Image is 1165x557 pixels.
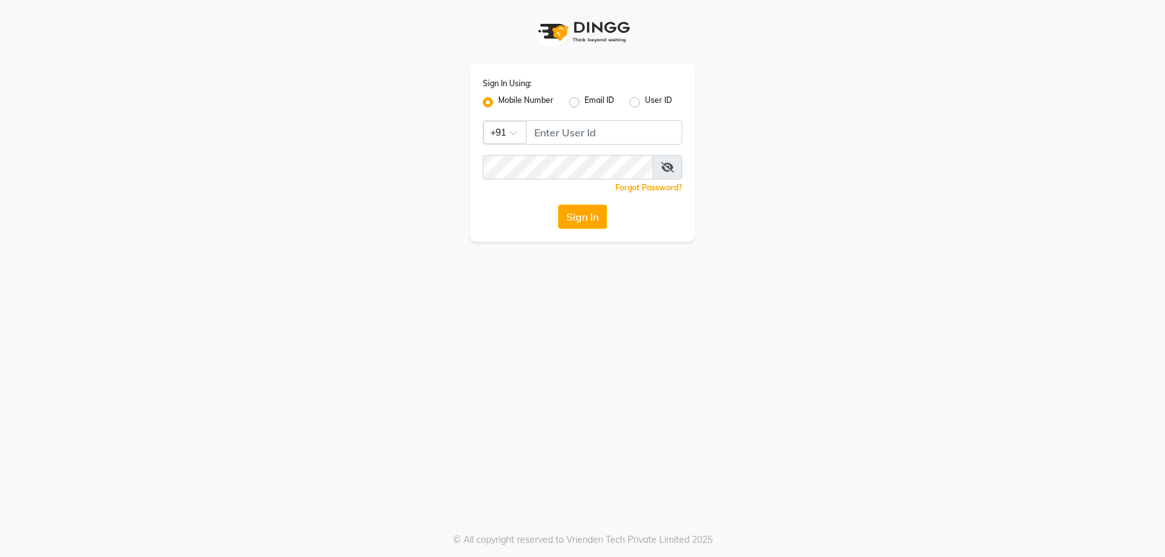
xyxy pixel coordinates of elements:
[645,95,672,110] label: User ID
[483,78,532,89] label: Sign In Using:
[498,95,554,110] label: Mobile Number
[615,183,682,192] a: Forgot Password?
[558,205,607,229] button: Sign In
[526,120,682,145] input: Username
[531,13,634,51] img: logo1.svg
[483,155,653,179] input: Username
[584,95,614,110] label: Email ID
